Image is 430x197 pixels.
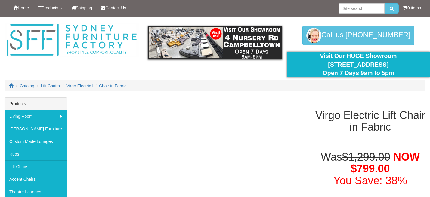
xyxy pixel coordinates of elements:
div: Products [5,98,67,110]
a: Custom Made Lounges [5,135,67,148]
h1: Was [315,151,425,187]
span: Contact Us [105,5,126,10]
a: [PERSON_NAME] Furniture [5,123,67,135]
span: Home [18,5,29,10]
del: $1,299.00 [342,151,390,163]
a: Contact Us [97,0,131,15]
img: Sydney Furniture Factory [5,23,139,57]
font: You Save: 38% [333,174,407,187]
a: Lift Chairs [41,83,60,88]
li: 0 items [403,5,421,11]
a: Shipping [67,0,97,15]
h1: Virgo Electric Lift Chair in Fabric [315,109,425,133]
a: Home [9,0,33,15]
img: showroom.gif [148,26,282,59]
span: NOW $799.00 [351,151,419,175]
a: Living Room [5,110,67,123]
a: Catalog [20,83,34,88]
span: Products [42,5,58,10]
a: Accent Chairs [5,173,67,186]
a: Lift Chairs [5,160,67,173]
input: Site search [339,3,385,14]
span: Shipping [76,5,92,10]
a: Virgo Electric Lift Chair in Fabric [66,83,126,88]
a: Rugs [5,148,67,160]
div: Visit Our HUGE Showroom [STREET_ADDRESS] Open 7 Days 9am to 5pm [291,52,425,77]
a: Products [33,0,67,15]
